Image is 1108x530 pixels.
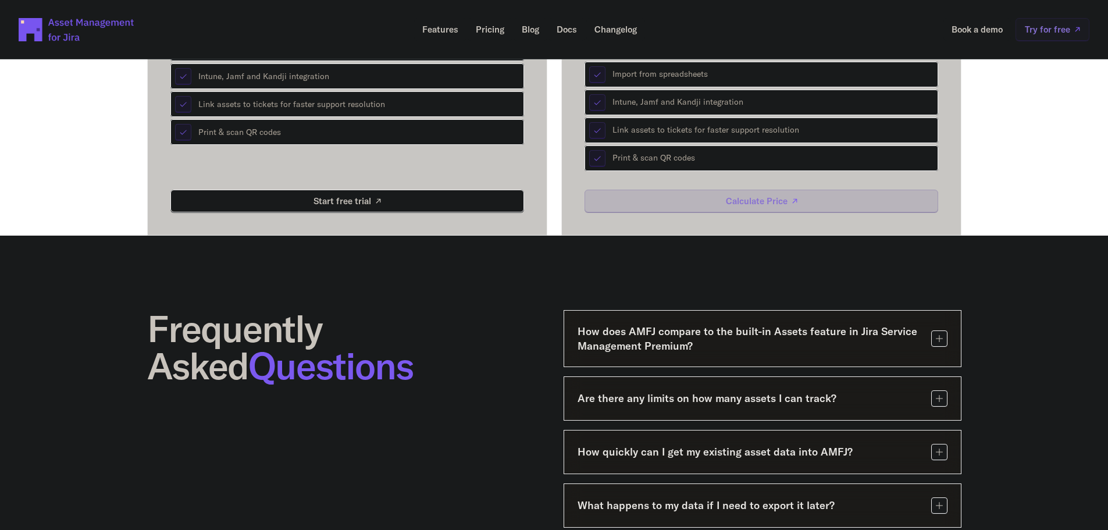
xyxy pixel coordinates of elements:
[422,25,458,34] p: Features
[522,25,539,34] p: Blog
[514,18,547,41] a: Blog
[198,70,519,82] p: Intune, Jamf and Kandji integration
[612,125,934,136] p: Link assets to tickets for faster support resolution
[594,25,637,34] p: Changelog
[170,190,524,212] a: Start free trial
[1016,18,1089,41] a: Try for free
[578,324,922,353] h3: How does AMFJ compare to the built-in Assets feature in Jira Service Management Premium?
[414,18,466,41] a: Features
[578,498,922,513] h3: What happens to my data if I need to export it later?
[248,342,413,389] span: Questions
[548,18,585,41] a: Docs
[612,69,934,80] p: Import from spreadsheets
[1025,25,1070,34] p: Try for free
[612,97,934,108] p: Intune, Jamf and Kandji integration
[468,18,512,41] a: Pricing
[578,444,922,459] h3: How quickly can I get my existing asset data into AMFJ?
[586,18,645,41] a: Changelog
[476,25,504,34] p: Pricing
[313,197,371,205] p: Start free trial
[557,25,577,34] p: Docs
[198,126,519,138] p: Print & scan QR codes
[952,25,1003,34] p: Book a demo
[612,152,934,164] p: Print & scan QR codes
[147,310,545,385] h2: Frequently Asked
[198,98,519,110] p: Link assets to tickets for faster support resolution
[585,190,938,212] a: Calculate Price
[578,391,922,405] h3: Are there any limits on how many assets I can track?
[943,18,1011,41] a: Book a demo
[725,197,787,205] p: Calculate Price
